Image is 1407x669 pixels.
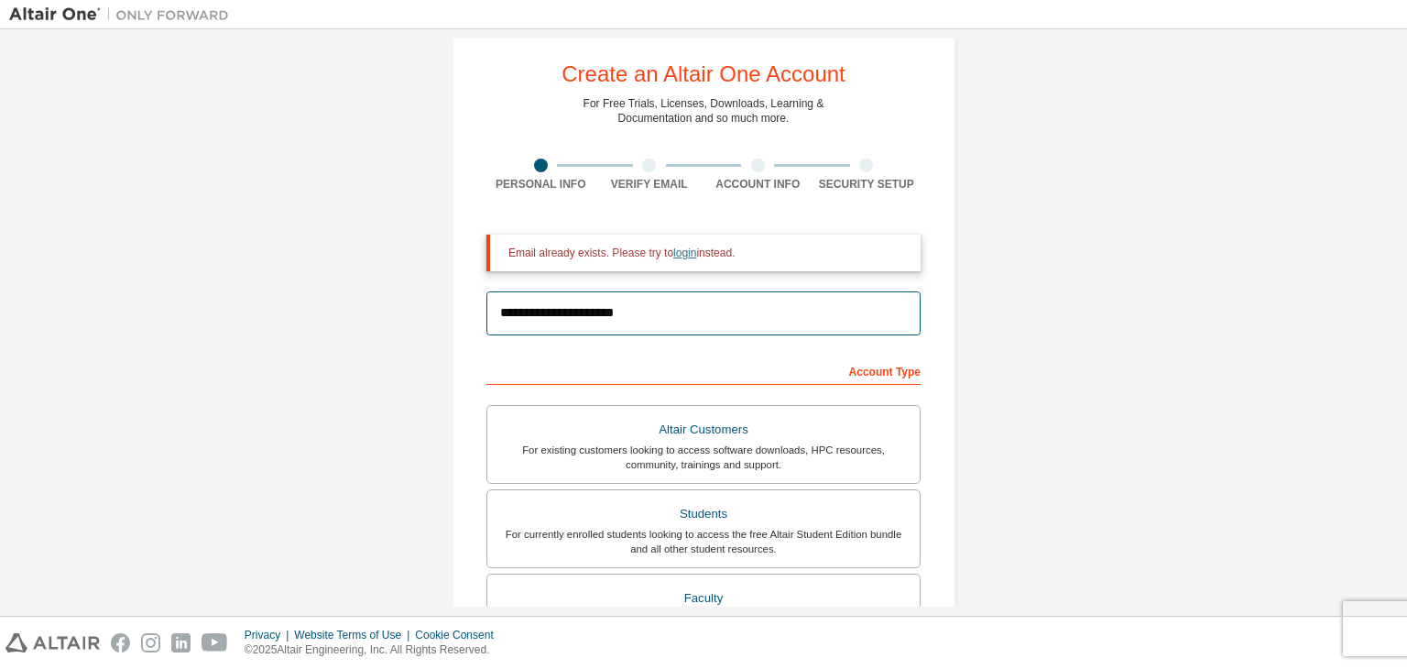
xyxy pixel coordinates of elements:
[486,177,595,192] div: Personal Info
[171,633,191,653] img: linkedin.svg
[508,246,906,260] div: Email already exists. Please try to instead.
[141,633,160,653] img: instagram.svg
[584,96,824,126] div: For Free Trials, Licenses, Downloads, Learning & Documentation and so much more.
[486,356,921,385] div: Account Type
[498,501,909,527] div: Students
[813,177,922,192] div: Security Setup
[202,633,228,653] img: youtube.svg
[245,628,294,642] div: Privacy
[9,5,238,24] img: Altair One
[294,628,415,642] div: Website Terms of Use
[111,633,130,653] img: facebook.svg
[498,443,909,472] div: For existing customers looking to access software downloads, HPC resources, community, trainings ...
[562,63,845,85] div: Create an Altair One Account
[498,527,909,556] div: For currently enrolled students looking to access the free Altair Student Edition bundle and all ...
[673,247,696,259] a: login
[595,177,704,192] div: Verify Email
[498,586,909,611] div: Faculty
[703,177,813,192] div: Account Info
[415,628,504,642] div: Cookie Consent
[245,642,505,658] p: © 2025 Altair Engineering, Inc. All Rights Reserved.
[5,633,100,653] img: altair_logo.svg
[498,417,909,443] div: Altair Customers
